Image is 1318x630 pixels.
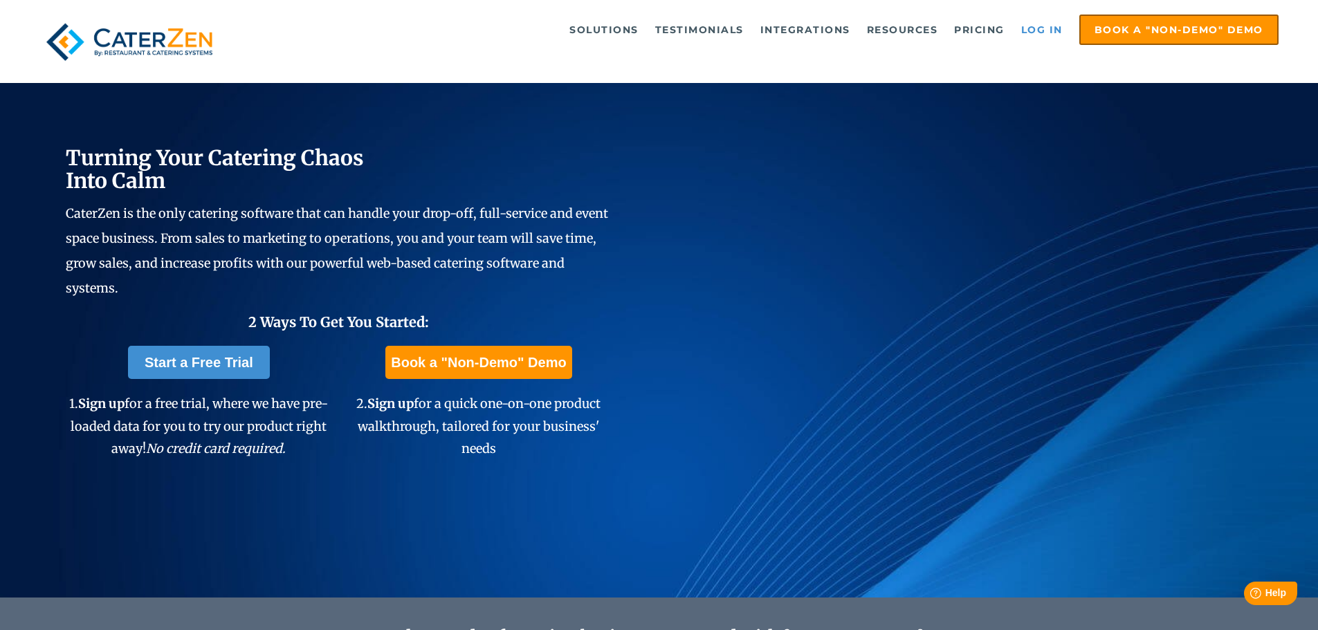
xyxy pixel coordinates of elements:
[39,15,219,69] img: caterzen
[1195,576,1303,615] iframe: Help widget launcher
[128,346,270,379] a: Start a Free Trial
[947,16,1012,44] a: Pricing
[860,16,945,44] a: Resources
[69,396,328,456] span: 1. for a free trial, where we have pre-loaded data for you to try our product right away!
[146,441,286,456] em: No credit card required.
[66,205,608,296] span: CaterZen is the only catering software that can handle your drop-off, full-service and event spac...
[248,313,429,331] span: 2 Ways To Get You Started:
[66,145,364,194] span: Turning Your Catering Chaos Into Calm
[251,15,1279,45] div: Navigation Menu
[562,16,646,44] a: Solutions
[648,16,751,44] a: Testimonials
[1014,16,1070,44] a: Log in
[78,396,125,411] span: Sign up
[753,16,857,44] a: Integrations
[356,396,601,456] span: 2. for a quick one-on-one product walkthrough, tailored for your business' needs
[385,346,571,379] a: Book a "Non-Demo" Demo
[1079,15,1279,45] a: Book a "Non-Demo" Demo
[367,396,414,411] span: Sign up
